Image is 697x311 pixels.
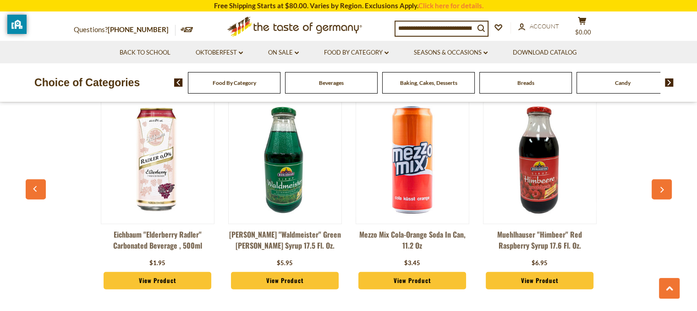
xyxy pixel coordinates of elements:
[174,78,183,87] img: previous arrow
[213,79,256,86] a: Food By Category
[101,104,214,217] img: Eichbaum
[228,229,342,256] a: [PERSON_NAME] "Waldmeister" Green [PERSON_NAME] Syrup 17.5 fl. oz.
[400,79,457,86] a: Baking, Cakes, Desserts
[483,229,597,256] a: Muehlhauser "Himbeer" Red Raspberry Syrup 17.6 fl. oz.
[104,272,212,289] a: View Product
[518,22,559,32] a: Account
[196,48,243,58] a: Oktoberfest
[575,28,591,36] span: $0.00
[229,104,341,217] img: Muehlhauser
[108,25,169,33] a: [PHONE_NUMBER]
[404,259,420,268] div: $3.45
[665,78,674,87] img: next arrow
[74,24,176,36] p: Questions?
[418,1,483,10] a: Click here for details.
[101,229,214,256] a: Eichbaum "Elderberry Radler" Carbonated Beverage , 500ml
[120,48,170,58] a: Back to School
[483,104,596,217] img: Muehlhauser
[319,79,344,86] a: Beverages
[358,272,466,289] a: View Product
[356,104,469,217] img: Mezzo Mix Cola-Orange Soda in Can, 11.2 oz
[324,48,389,58] a: Food By Category
[517,79,534,86] a: Breads
[569,17,596,39] button: $0.00
[414,48,488,58] a: Seasons & Occasions
[532,259,548,268] div: $6.95
[530,22,559,30] span: Account
[513,48,577,58] a: Download Catalog
[231,272,339,289] a: View Product
[486,272,594,289] a: View Product
[7,15,27,34] button: privacy banner
[356,229,469,256] a: Mezzo Mix Cola-Orange Soda in Can, 11.2 oz
[268,48,299,58] a: On Sale
[149,259,165,268] div: $1.95
[277,259,293,268] div: $5.95
[615,79,631,86] a: Candy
